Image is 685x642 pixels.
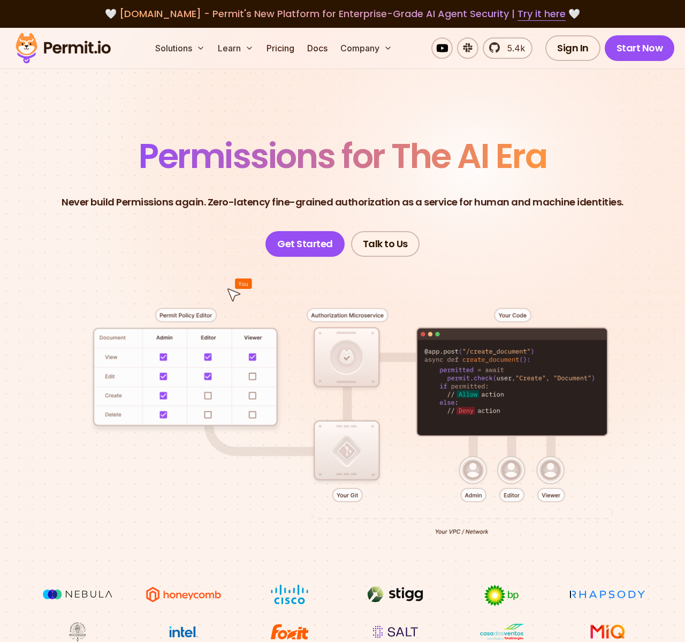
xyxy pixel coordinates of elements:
[303,37,332,59] a: Docs
[605,35,675,61] a: Start Now
[26,6,659,21] div: 🤍 🤍
[11,30,116,66] img: Permit logo
[249,584,330,605] img: Cisco
[262,37,299,59] a: Pricing
[139,132,546,180] span: Permissions for The AI Era
[572,623,644,641] img: MIQ
[501,42,525,55] span: 5.4k
[119,7,566,20] span: [DOMAIN_NAME] - Permit's New Platform for Enterprise-Grade AI Agent Security |
[461,622,542,642] img: Casa dos Ventos
[567,584,648,605] img: Rhapsody Health
[143,584,224,605] img: Honeycomb
[214,37,258,59] button: Learn
[151,37,209,59] button: Solutions
[355,622,436,642] img: salt
[351,231,420,257] a: Talk to Us
[461,584,542,607] img: bp
[37,622,118,642] img: Maricopa County Recorder\'s Office
[249,622,330,642] img: Foxit
[143,622,224,642] img: Intel
[37,584,118,605] img: Nebula
[545,35,600,61] a: Sign In
[265,231,345,257] a: Get Started
[517,7,566,21] a: Try it here
[483,37,532,59] a: 5.4k
[355,584,436,605] img: Stigg
[62,195,623,210] p: Never build Permissions again. Zero-latency fine-grained authorization as a service for human and...
[336,37,397,59] button: Company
